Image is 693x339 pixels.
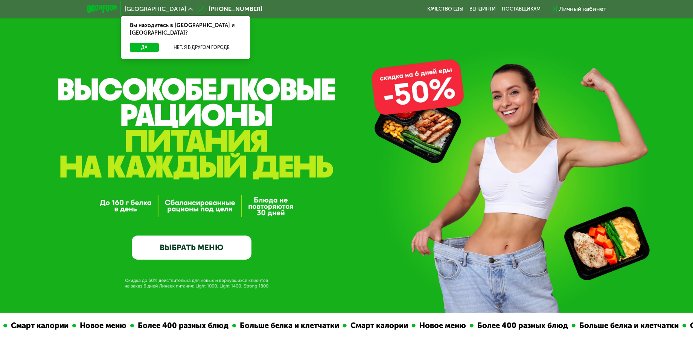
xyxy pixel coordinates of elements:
[370,320,425,331] div: Новое меню
[31,320,85,331] div: Новое меню
[196,5,262,14] a: [PHONE_NUMBER]
[191,320,298,331] div: Больше белка и клетчатки
[89,320,187,331] div: Более 400 разных блюд
[132,236,251,260] a: ВЫБРАТЬ МЕНЮ
[302,320,367,331] div: Смарт калории
[121,16,250,43] div: Вы находитесь в [GEOGRAPHIC_DATA] и [GEOGRAPHIC_DATA]?
[469,6,496,12] a: Вендинги
[130,43,159,52] button: Да
[428,320,527,331] div: Более 400 разных блюд
[502,6,541,12] div: поставщикам
[427,6,463,12] a: Качество еды
[559,5,606,14] div: Личный кабинет
[125,6,186,12] span: [GEOGRAPHIC_DATA]
[162,43,241,52] button: Нет, я в другом городе
[530,320,637,331] div: Больше белка и клетчатки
